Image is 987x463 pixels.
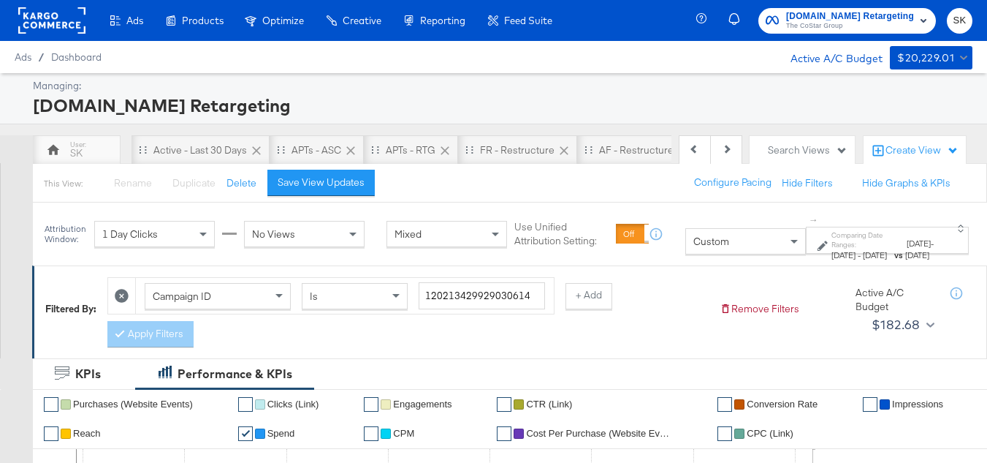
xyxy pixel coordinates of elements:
span: Mixed [395,227,422,241]
button: $20,229.01 [890,46,972,69]
span: [DOMAIN_NAME] Retargeting [786,9,914,24]
div: - [905,238,946,261]
span: The CoStar Group [786,20,914,32]
span: Impressions [892,399,943,410]
a: ✔ [238,397,253,412]
span: Cost Per Purchase (Website Events) [526,428,672,439]
button: Remove Filters [720,302,799,316]
span: [DATE] [831,250,855,261]
span: Ads [126,15,143,26]
button: Configure Pacing [684,170,782,196]
div: Drag to reorder tab [139,146,147,154]
div: AF - Restructure [599,143,674,157]
span: Reach [73,428,101,439]
div: - [831,250,892,262]
a: ✔ [364,397,378,412]
a: ✔ [364,426,378,441]
span: Engagements [393,399,451,410]
button: Delete [226,176,256,190]
span: [DATE] [905,250,929,261]
div: [DOMAIN_NAME] Retargeting [33,93,969,118]
div: Create View [885,143,959,158]
span: SK [953,12,967,29]
span: Feed Suite [504,15,552,26]
div: KPIs [75,366,101,383]
span: Creative [343,15,381,26]
label: Use Unified Attribution Setting: [514,221,610,248]
button: [DOMAIN_NAME] RetargetingThe CoStar Group [758,8,936,34]
span: Conversion Rate [747,399,818,410]
a: ✔ [44,426,58,441]
span: CPM [393,428,414,439]
span: CTR (Link) [526,399,572,410]
button: Hide Graphs & KPIs [862,176,950,190]
div: Drag to reorder tab [371,146,379,154]
div: Active A/C Budget [855,286,936,313]
input: Enter a search term [419,282,545,309]
strong: vs [892,250,905,261]
div: APTs - ASC [291,143,341,157]
div: Performance & KPIs [178,366,292,383]
div: Attribution Window: [44,224,87,244]
label: Comparing Date Ranges: [831,231,892,250]
div: Search Views [768,143,847,157]
span: Rename [114,176,152,189]
a: ✔ [238,426,253,441]
a: ✔ [863,397,877,412]
a: Dashboard [51,51,102,63]
a: ✔ [497,426,511,441]
span: Spend [267,428,295,439]
span: Optimize [262,15,304,26]
button: SK [947,8,972,34]
div: Filtered By: [45,302,96,316]
span: / [31,51,51,63]
div: Drag to reorder tab [277,146,285,154]
div: Managing: [33,79,969,93]
span: Is [310,290,318,303]
button: Hide Filters [782,176,833,190]
div: Drag to reorder tab [465,146,473,154]
span: Purchases (Website Events) [73,399,193,410]
div: $20,229.01 [897,49,954,67]
span: ↑ [807,218,821,223]
span: No Views [252,227,295,241]
span: Campaign ID [153,290,211,303]
span: Products [182,15,224,26]
div: FR - Restructure [480,143,555,157]
div: Drag to reorder tab [584,146,592,154]
div: SK [70,146,83,160]
button: $182.68 [866,313,937,336]
span: [DATE] [863,250,887,261]
span: Reporting [420,15,465,26]
div: $182.68 [872,314,921,336]
span: [DATE] [907,238,931,249]
button: + Add [565,283,612,309]
div: Active - Last 30 Days [153,143,247,157]
div: This View: [44,178,83,189]
span: 1 Day Clicks [102,227,158,241]
span: Duplicate [172,176,216,189]
span: Ads [15,51,31,63]
a: ✔ [717,397,732,412]
a: ✔ [497,397,511,412]
div: Save View Updates [278,176,365,189]
div: APTs - RTG [386,143,435,157]
span: Custom [693,235,729,248]
a: ✔ [717,426,732,441]
span: CPC (Link) [747,428,793,439]
span: Clicks (Link) [267,399,319,410]
button: Save View Updates [267,170,375,196]
div: Active A/C Budget [775,46,883,68]
a: ✔ [44,397,58,412]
